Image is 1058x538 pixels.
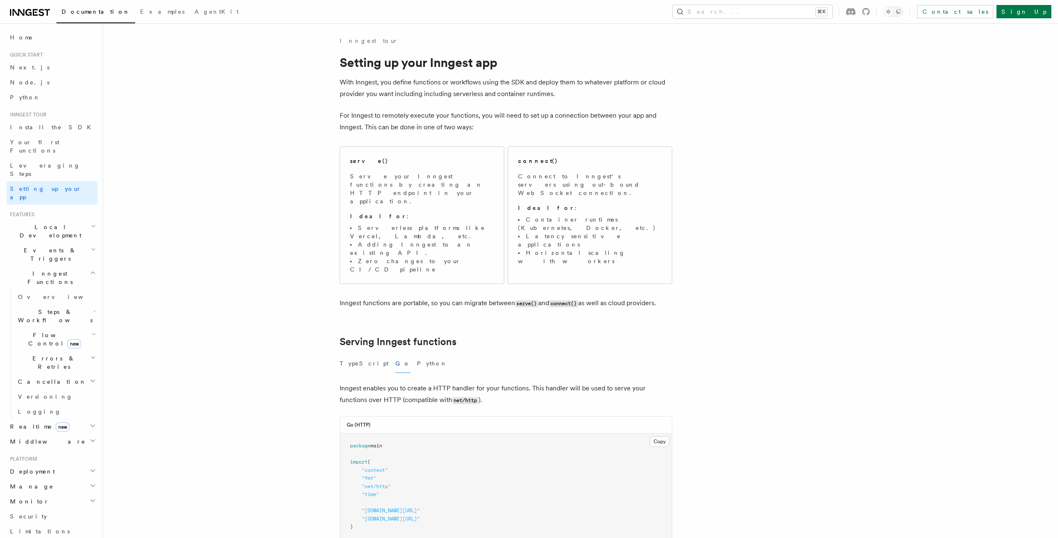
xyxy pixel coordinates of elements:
[62,8,130,15] span: Documentation
[15,331,91,348] span: Flow Control
[508,146,672,284] a: connect()Connect to Inngest's servers using out-bound WebSocket connection.Ideal for:Container ru...
[417,354,447,373] button: Python
[140,8,185,15] span: Examples
[10,528,70,535] span: Limitations
[10,79,49,86] span: Node.js
[7,158,98,181] a: Leveraging Steps
[883,7,903,17] button: Toggle dark mode
[340,146,504,284] a: serve()Serve your Inngest functions by creating an HTTP endpoint in your application.Ideal for:Se...
[10,124,96,131] span: Install the SDK
[515,300,538,307] code: serve()
[340,297,672,309] p: Inngest functions are portable, so you can migrate between and as well as cloud providers.
[7,479,98,494] button: Manage
[996,5,1051,18] a: Sign Up
[7,509,98,524] a: Security
[7,464,98,479] button: Deployment
[7,467,55,476] span: Deployment
[7,223,91,239] span: Local Development
[350,212,494,220] p: :
[10,162,80,177] span: Leveraging Steps
[7,246,91,263] span: Events & Triggers
[395,354,410,373] button: Go
[362,467,388,473] span: "context"
[350,172,494,205] p: Serve your Inngest functions by creating an HTTP endpoint in your application.
[518,249,662,265] li: Horizontal scaling with workers
[917,5,993,18] a: Contact sales
[362,475,376,481] span: "fmt"
[10,94,40,101] span: Python
[367,459,370,465] span: (
[190,2,244,22] a: AgentKit
[7,60,98,75] a: Next.js
[10,185,81,200] span: Setting up your app
[518,205,575,211] strong: Ideal for
[347,422,370,428] h3: Go (HTTP)
[7,482,54,491] span: Manage
[15,378,86,386] span: Cancellation
[340,37,398,45] a: Inngest tour
[18,393,73,400] span: Versioning
[518,172,662,197] p: Connect to Inngest's servers using out-bound WebSocket connection.
[15,354,90,371] span: Errors & Retries
[549,300,578,307] code: connect()
[7,211,35,218] span: Features
[7,120,98,135] a: Install the SDK
[135,2,190,22] a: Examples
[7,111,47,118] span: Inngest tour
[15,308,93,324] span: Steps & Workflows
[340,77,672,100] p: With Inngest, you define functions or workflows using the SDK and deploy them to whatever platfor...
[15,304,98,328] button: Steps & Workflows
[7,135,98,158] a: Your first Functions
[15,389,98,404] a: Versioning
[340,55,672,70] h1: Setting up your Inngest app
[7,30,98,45] a: Home
[350,213,407,220] strong: Ideal for
[816,7,827,16] kbd: ⌘K
[362,508,420,513] span: "[DOMAIN_NAME][URL]"
[350,157,388,165] h2: serve()
[340,110,672,133] p: For Inngest to remotely execute your functions, you will need to set up a connection between your...
[10,513,47,520] span: Security
[673,5,832,18] button: Search...⌘K
[350,240,494,257] li: Adding Inngest to an existing API.
[362,484,391,489] span: "net/http"
[7,494,98,509] button: Monitor
[18,294,104,300] span: Overview
[15,328,98,351] button: Flow Controlnew
[7,422,69,431] span: Realtime
[7,243,98,266] button: Events & Triggers
[195,8,239,15] span: AgentKit
[15,289,98,304] a: Overview
[15,374,98,389] button: Cancellation
[650,436,669,447] button: Copy
[57,2,135,23] a: Documentation
[7,456,37,462] span: Platform
[7,289,98,419] div: Inngest Functions
[350,257,494,274] li: Zero changes to your CI/CD pipeline
[362,491,379,497] span: "time"
[10,33,33,42] span: Home
[518,204,662,212] p: :
[350,459,367,465] span: import
[340,336,456,348] a: Serving Inngest functions
[518,232,662,249] li: Latency sensitive applications
[362,516,420,522] span: "[DOMAIN_NAME][URL]"
[370,443,382,449] span: main
[56,422,69,432] span: new
[7,75,98,90] a: Node.js
[67,339,81,348] span: new
[350,443,370,449] span: package
[7,181,98,205] a: Setting up your app
[15,351,98,374] button: Errors & Retries
[18,408,61,415] span: Logging
[15,404,98,419] a: Logging
[7,497,49,506] span: Monitor
[350,224,494,240] li: Serverless platforms like Vercel, Lambda, etc.
[10,64,49,71] span: Next.js
[7,266,98,289] button: Inngest Functions
[340,383,672,406] p: Inngest enables you to create a HTTP handler for your functions. This handler will be used to ser...
[452,397,478,404] code: net/http
[7,419,98,434] button: Realtimenew
[7,220,98,243] button: Local Development
[518,215,662,232] li: Container runtimes (Kubernetes, Docker, etc.)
